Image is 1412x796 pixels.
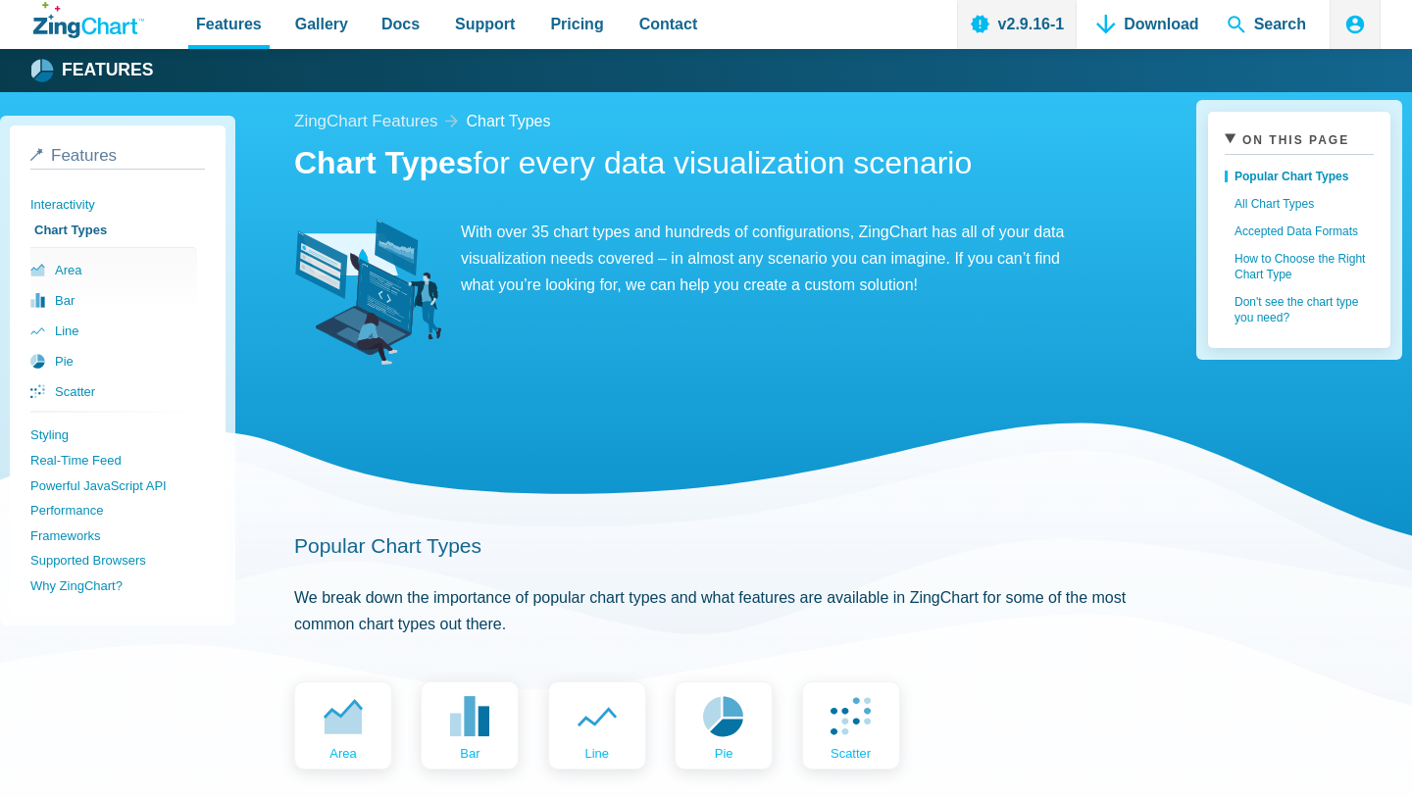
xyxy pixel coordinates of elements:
p: We break down the importance of popular chart types and what features are available in ZingChart ... [294,584,1165,637]
a: scatter [802,681,900,770]
a: Powerful JavaScript API [30,473,205,499]
a: ZingChart Logo. Click to return to the homepage [33,2,144,38]
p: With over 35 chart types and hundreds of configurations, ZingChart has all of your data visualiza... [294,219,1079,299]
span: Gallery [295,11,348,37]
img: Interactivity Image [294,219,441,366]
a: pie [675,681,773,770]
span: Features [196,11,262,37]
a: Styling [30,423,205,448]
a: line [548,681,646,770]
span: Contact [639,11,698,37]
summary: On This Page [1225,128,1374,155]
span: area [329,747,356,760]
h1: for every data visualization scenario [294,143,1165,187]
a: area [294,681,392,770]
span: scatter [831,747,871,760]
a: Chart Types [30,218,205,243]
a: Real-Time Feed [30,448,205,473]
a: Features [30,146,205,170]
a: Popular Chart Types [1225,163,1374,190]
span: Docs [381,11,420,37]
a: line [30,316,197,346]
a: How to Choose the Right Chart Type [1225,245,1374,288]
a: ZingChart Features [294,108,437,136]
a: pie [30,346,197,376]
a: Interactivity [30,192,205,218]
a: Features [33,56,154,85]
a: bar [421,681,519,770]
strong: Chart Types [294,145,474,180]
strong: Features [62,62,154,79]
span: Pricing [550,11,603,37]
a: Popular Chart Types [294,534,481,557]
span: Features [51,146,117,165]
a: scatter [30,376,197,407]
a: Frameworks [30,523,205,549]
a: chart types [466,108,550,134]
a: Don't see the chart type you need? [1225,288,1374,331]
a: Performance [30,498,205,523]
span: line [584,747,609,760]
span: pie [715,747,733,760]
a: Why ZingChart? [30,573,205,599]
span: Support [455,11,515,37]
a: area [30,255,197,285]
a: Supported Browsers [30,548,205,573]
a: All Chart Types [1225,190,1374,218]
a: bar [30,285,197,316]
span: bar [460,747,479,760]
a: Accepted Data Formats [1225,218,1374,245]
